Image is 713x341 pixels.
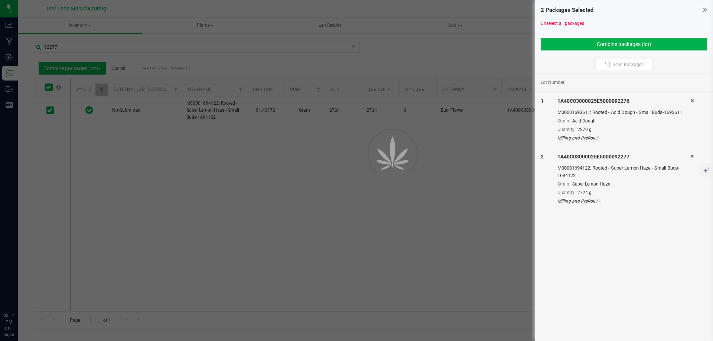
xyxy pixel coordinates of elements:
div: 1A40C03000025E5000092277 [557,153,690,161]
span: 2270 g [577,127,592,132]
span: Lot Number: [541,79,566,86]
button: Combine packages (lot) [541,38,707,50]
div: Milling and PreRoll / - [557,135,690,141]
span: 2724 g [577,190,592,195]
span: 1 [541,98,544,104]
span: 2 [541,154,544,160]
span: Quantity: [557,190,576,195]
span: Super Lemon Haze [572,181,610,187]
div: M00001693611: Rooted - Acid Dough - Small Buds-1693611 [557,109,690,116]
button: Scan Packages [595,59,653,70]
span: Acid Dough [572,118,596,124]
div: M00001694122: Rooted - Super Lemon Haze - Small Buds-1694122 [557,164,690,179]
a: Unselect all packages [541,21,584,26]
span: Quantity: [557,127,576,132]
span: Strain: [557,118,570,124]
span: Strain: [557,181,570,187]
div: Milling and PreRoll / - [557,198,690,204]
span: Scan Packages [613,62,644,68]
div: 1A40C03000025E5000092276 [557,97,690,105]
